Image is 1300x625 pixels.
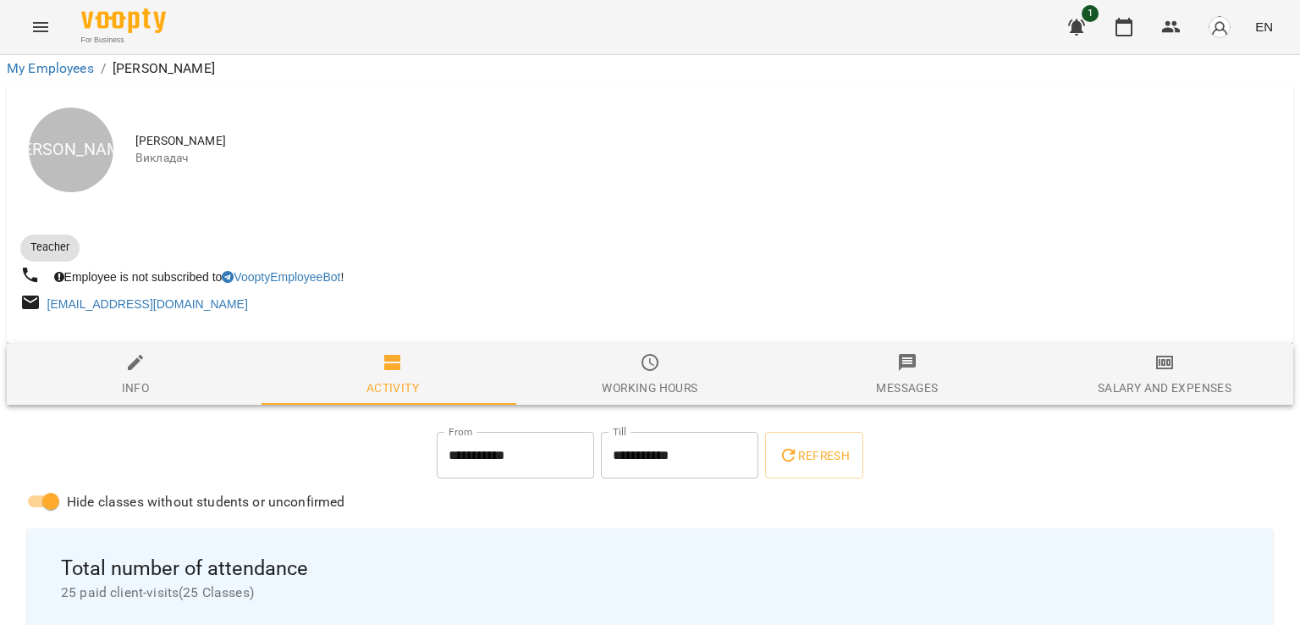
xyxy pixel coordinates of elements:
[7,58,1293,79] nav: breadcrumb
[602,378,697,398] div: Working hours
[67,492,345,512] span: Hide classes without students or unconfirmed
[1208,15,1231,39] img: avatar_s.png
[113,58,215,79] p: [PERSON_NAME]
[81,8,166,33] img: Voopty Logo
[135,133,1280,150] span: [PERSON_NAME]
[135,150,1280,167] span: Викладач
[222,270,340,284] a: VooptyEmployeeBot
[1098,378,1231,398] div: Salary and Expenses
[779,445,850,466] span: Refresh
[51,265,348,289] div: Employee is not subscribed to !
[122,378,150,398] div: Info
[61,583,1239,603] span: 25 paid client-visits ( 25 Classes )
[1082,5,1099,22] span: 1
[29,108,113,192] div: [PERSON_NAME]
[876,378,938,398] div: Messages
[7,60,94,76] a: My Employees
[765,432,863,479] button: Refresh
[47,297,248,311] a: [EMAIL_ADDRESS][DOMAIN_NAME]
[61,556,1239,582] span: Total number of attendance
[1255,18,1273,36] span: EN
[1248,11,1280,42] button: EN
[20,240,80,255] span: Teacher
[101,58,106,79] li: /
[20,7,61,47] button: Menu
[366,378,419,398] div: Activity
[81,35,166,46] span: For Business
